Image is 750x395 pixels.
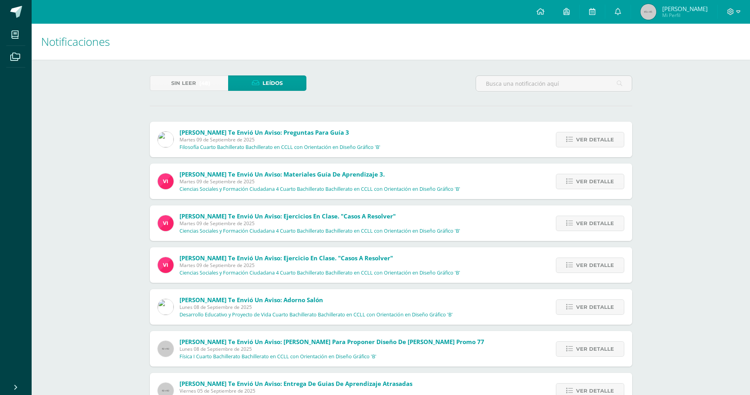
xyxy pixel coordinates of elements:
span: Lunes 08 de Septiembre de 2025 [179,346,484,352]
span: Sin leer [171,76,196,90]
span: Ver detalle [576,132,614,147]
span: Martes 09 de Septiembre de 2025 [179,178,460,185]
span: [PERSON_NAME] te envió un aviso: Ejercicios en Clase. "Casos a resolver" [179,212,396,220]
span: Leídos [263,76,283,90]
span: [PERSON_NAME] te envió un aviso: Adorno salón [179,296,323,304]
p: Física I Cuarto Bachillerato Bachillerato en CCLL con Orientación en Diseño Gráfico 'B' [179,354,376,360]
img: bd6d0aa147d20350c4821b7c643124fa.png [158,215,174,231]
span: [PERSON_NAME] [662,5,708,13]
a: Leídos [228,75,306,91]
a: Sin leer(48) [150,75,228,91]
span: Ver detalle [576,174,614,189]
span: [PERSON_NAME] te envió un aviso: Entrega de guias de aprendizaje atrasadas [179,380,412,387]
span: Martes 09 de Septiembre de 2025 [179,136,380,143]
span: Ver detalle [576,342,614,356]
span: [PERSON_NAME] te envió un aviso: Materiales Guía de aprendizaje 3. [179,170,385,178]
p: Ciencias Sociales y Formación Ciudadana 4 Cuarto Bachillerato Bachillerato en CCLL con Orientació... [179,186,460,192]
img: bd6d0aa147d20350c4821b7c643124fa.png [158,173,174,189]
img: 6dfd641176813817be49ede9ad67d1c4.png [158,132,174,147]
img: bd6d0aa147d20350c4821b7c643124fa.png [158,257,174,273]
p: Filosofía Cuarto Bachillerato Bachillerato en CCLL con Orientación en Diseño Gráfico 'B' [179,144,380,150]
span: Viernes 05 de Septiembre de 2025 [179,387,412,394]
span: Martes 09 de Septiembre de 2025 [179,262,460,269]
span: (48) [199,76,210,90]
span: Ver detalle [576,258,614,273]
span: [PERSON_NAME] te envió un aviso: [PERSON_NAME] para proponer diseño de [PERSON_NAME] promo 77 [179,338,484,346]
span: Lunes 08 de Septiembre de 2025 [179,304,453,310]
input: Busca una notificación aquí [476,76,632,91]
img: 45x45 [640,4,656,20]
p: Desarrollo Educativo y Proyecto de Vida Cuarto Bachillerato Bachillerato en CCLL con Orientación ... [179,312,453,318]
span: Martes 09 de Septiembre de 2025 [179,220,460,227]
span: Ver detalle [576,300,614,314]
span: Notificaciones [41,34,110,49]
span: Ver detalle [576,216,614,231]
p: Ciencias Sociales y Formación Ciudadana 4 Cuarto Bachillerato Bachillerato en CCLL con Orientació... [179,270,460,276]
img: 60x60 [158,341,174,357]
span: [PERSON_NAME] te envió un aviso: Preguntas para guía 3 [179,128,349,136]
p: Ciencias Sociales y Formación Ciudadana 4 Cuarto Bachillerato Bachillerato en CCLL con Orientació... [179,228,460,234]
span: Mi Perfil [662,12,708,19]
span: [PERSON_NAME] te envió un aviso: Ejercicio en clase. "Casos a resolver" [179,254,393,262]
img: 6dfd641176813817be49ede9ad67d1c4.png [158,299,174,315]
